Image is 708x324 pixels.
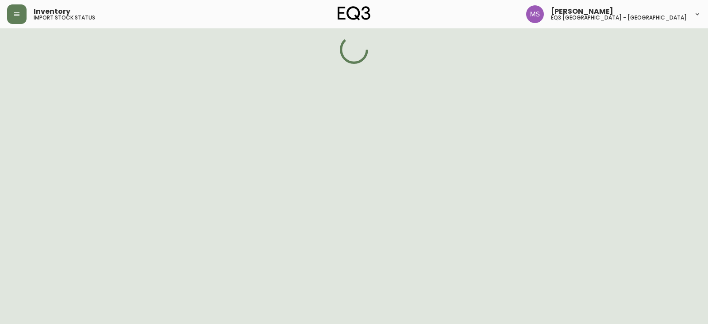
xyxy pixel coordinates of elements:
[34,8,70,15] span: Inventory
[34,15,95,20] h5: import stock status
[526,5,544,23] img: 1b6e43211f6f3cc0b0729c9049b8e7af
[338,6,370,20] img: logo
[551,15,687,20] h5: eq3 [GEOGRAPHIC_DATA] - [GEOGRAPHIC_DATA]
[551,8,613,15] span: [PERSON_NAME]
